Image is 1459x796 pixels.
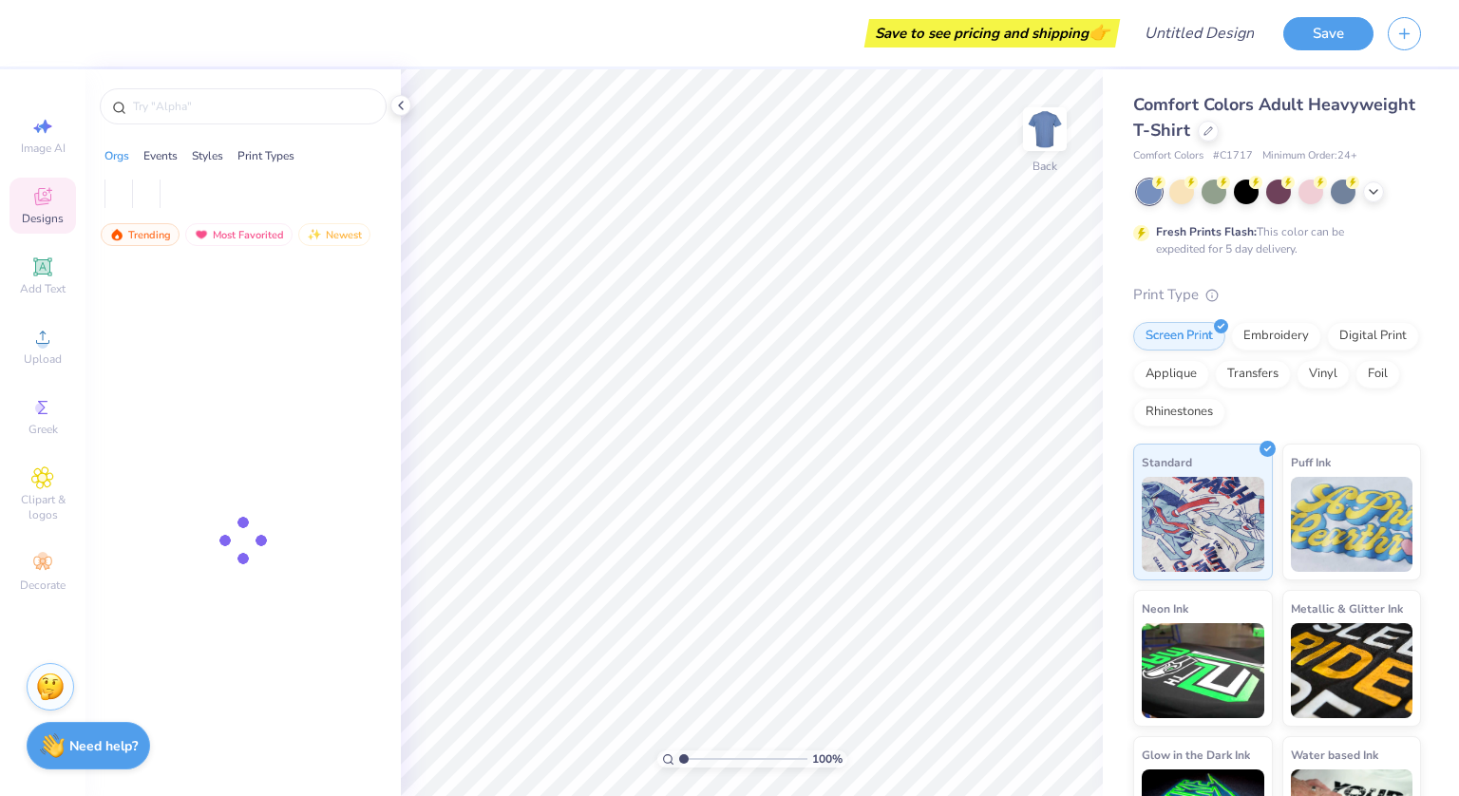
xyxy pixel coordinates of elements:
div: Transfers [1215,360,1291,389]
span: Greek [28,422,58,437]
div: Vinyl [1297,360,1350,389]
div: Screen Print [1133,322,1225,351]
span: Puff Ink [1291,452,1331,472]
span: Glow in the Dark Ink [1142,745,1250,765]
strong: Fresh Prints Flash: [1156,224,1257,239]
span: Image AI [21,141,66,156]
span: Standard [1142,452,1192,472]
div: Print Type [1133,284,1421,306]
div: Digital Print [1327,322,1419,351]
div: Most Favorited [185,223,293,246]
div: Applique [1133,360,1209,389]
span: Neon Ink [1142,598,1188,618]
div: Print Types [237,147,294,164]
img: most_fav.gif [194,228,209,241]
span: 👉 [1089,21,1109,44]
div: Back [1033,158,1057,175]
img: Puff Ink [1291,477,1413,572]
input: Try "Alpha" [131,97,374,116]
img: Newest.gif [307,228,322,241]
img: Neon Ink [1142,623,1264,718]
span: Water based Ink [1291,745,1378,765]
span: Clipart & logos [9,492,76,522]
span: # C1717 [1213,148,1253,164]
div: Trending [101,223,180,246]
div: Save to see pricing and shipping [869,19,1115,47]
span: 100 % [812,750,843,768]
span: Comfort Colors Adult Heavyweight T-Shirt [1133,93,1415,142]
div: Events [143,147,178,164]
div: This color can be expedited for 5 day delivery. [1156,223,1390,257]
div: Rhinestones [1133,398,1225,426]
div: Foil [1355,360,1400,389]
span: Comfort Colors [1133,148,1203,164]
button: Save [1283,17,1374,50]
span: Decorate [20,578,66,593]
div: Styles [192,147,223,164]
span: Upload [24,351,62,367]
input: Untitled Design [1129,14,1269,52]
img: trending.gif [109,228,124,241]
div: Orgs [104,147,129,164]
img: Standard [1142,477,1264,572]
img: Back [1026,110,1064,148]
div: Embroidery [1231,322,1321,351]
img: Metallic & Glitter Ink [1291,623,1413,718]
span: Designs [22,211,64,226]
span: Metallic & Glitter Ink [1291,598,1403,618]
strong: Need help? [69,737,138,755]
span: Add Text [20,281,66,296]
div: Newest [298,223,370,246]
span: Minimum Order: 24 + [1262,148,1357,164]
